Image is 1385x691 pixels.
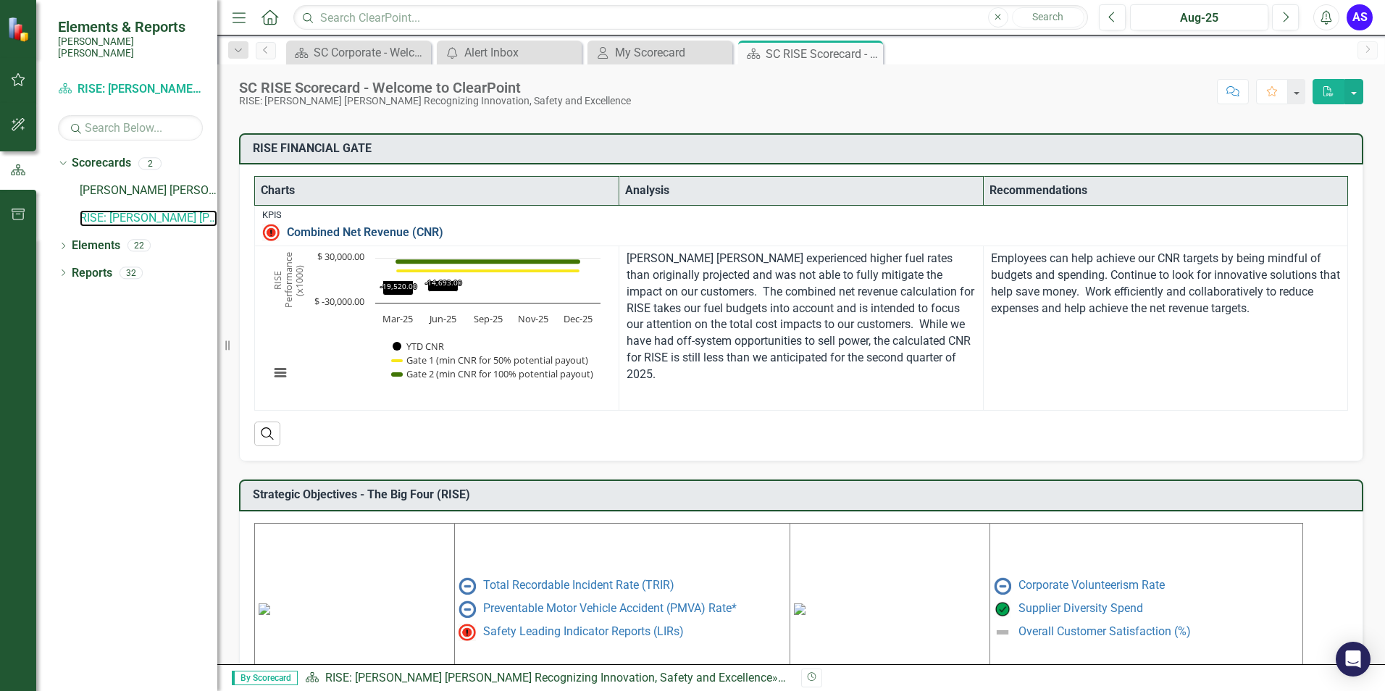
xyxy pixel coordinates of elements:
[627,251,974,381] span: [PERSON_NAME] [PERSON_NAME] experienced higher fuel rates than originally projected and was not a...
[271,253,306,309] text: RISE Performance (x1000)
[766,45,879,63] div: SC RISE Scorecard - Welcome to ClearPoint
[591,43,729,62] a: My Scorecard
[317,250,364,263] text: $ 30,000.00
[72,155,131,172] a: Scorecards
[127,240,151,252] div: 22
[518,312,548,325] text: Nov-25
[239,80,631,96] div: SC RISE Scorecard - Welcome to ClearPoint
[991,251,1340,317] p: Employees can help achieve our CNR targets by being mindful of budgets and spending. Continue to ...
[383,281,414,296] path: Mar-25, -19,520. YTD CNR .
[459,624,476,641] img: Not Meeting Target
[80,210,217,227] a: RISE: [PERSON_NAME] [PERSON_NAME] Recognizing Innovation, Safety and Excellence
[290,43,427,62] a: SC Corporate - Welcome to ClearPoint
[72,265,112,282] a: Reports
[615,43,729,62] div: My Scorecard
[262,251,608,395] svg: Interactive chart
[393,353,589,367] button: Show Gate 1 (min CNR for 50% potential payout)
[58,35,203,59] small: [PERSON_NAME] [PERSON_NAME]
[1012,7,1084,28] button: Search
[564,312,593,325] text: Dec-25
[382,312,413,325] text: Mar-25
[1135,9,1263,27] div: Aug-25
[305,670,790,687] div: »
[58,18,203,35] span: Elements & Reports
[1018,624,1191,638] a: Overall Customer Satisfaction (%)
[253,488,1355,501] h3: Strategic Objectives - The Big Four (RISE)
[393,340,445,353] button: Show YTD CNR
[440,43,578,62] a: Alert Inbox
[58,115,203,141] input: Search Below...
[1336,642,1371,677] div: Open Intercom Messenger
[994,600,1011,618] img: On Target
[1032,11,1063,22] span: Search
[794,603,806,615] img: mceclip4%20v2.png
[293,5,1088,30] input: Search ClearPoint...
[994,624,1011,641] img: Not Defined
[428,281,459,292] path: Jun-25, -14,693. YTD CNR .
[1130,4,1268,30] button: Aug-25
[396,259,581,264] g: Gate 2 (min CNR for 100% potential payout), series 3 of 3. Line with 5 data points.
[314,43,427,62] div: SC Corporate - Welcome to ClearPoint
[459,600,476,618] img: No Information
[7,16,33,42] img: ClearPoint Strategy
[459,577,476,595] img: No Information
[232,671,298,685] span: By Scorecard
[396,268,581,274] g: Gate 1 (min CNR for 50% potential payout), series 2 of 3. Line with 5 data points.
[262,210,1340,220] div: KPIs
[120,267,143,279] div: 32
[259,603,270,615] img: mceclip0%20v11.png
[1347,4,1373,30] button: AS
[474,312,503,325] text: Sep-25
[262,224,280,241] img: Not Meeting Target
[80,183,217,199] a: [PERSON_NAME] [PERSON_NAME] CORPORATE Balanced Scorecard
[1018,601,1143,615] a: Supplier Diversity Spend
[425,277,462,288] text: -14,693.00
[72,238,120,254] a: Elements
[393,367,595,380] button: Show Gate 2 (min CNR for 100% potential payout)
[994,577,1011,595] img: No Information
[314,295,364,308] text: $ -30,000.00
[325,671,772,684] a: RISE: [PERSON_NAME] [PERSON_NAME] Recognizing Innovation, Safety and Excellence
[464,43,578,62] div: Alert Inbox
[287,226,1340,239] a: Combined Net Revenue (CNR)
[483,601,737,615] a: Preventable Motor Vehicle Accident (PMVA) Rate*
[483,624,684,638] a: Safety Leading Indicator Reports (LIRs)
[270,363,290,383] button: View chart menu, Chart
[1018,578,1165,592] a: Corporate Volunteerism Rate
[138,157,162,169] div: 2
[58,81,203,98] a: RISE: [PERSON_NAME] [PERSON_NAME] Recognizing Innovation, Safety and Excellence
[483,578,674,592] a: Total Recordable Incident Rate (TRIR)
[428,312,456,325] text: Jun-25
[262,251,611,395] div: Chart. Highcharts interactive chart.
[253,142,1355,155] h3: RISE FINANCIAL GATE
[380,281,417,291] text: -19,520.00
[239,96,631,106] div: RISE: [PERSON_NAME] [PERSON_NAME] Recognizing Innovation, Safety and Excellence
